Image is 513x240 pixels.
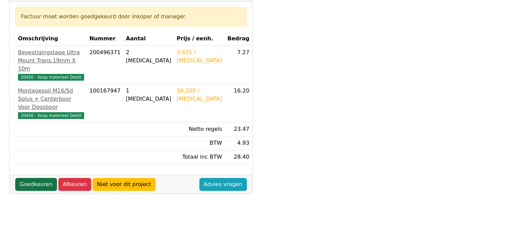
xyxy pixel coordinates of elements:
div: 1 [MEDICAL_DATA] [126,87,171,103]
td: 23.47 [225,122,252,136]
th: Aantal [123,32,174,46]
td: 28.40 [225,150,252,164]
div: 3.635 / [MEDICAL_DATA] [177,48,222,65]
a: Montagespil M16/Sd Splus + Centerboor Voor Doosboor20450 - Koop materieel Destil [18,87,84,119]
div: 16.200 / [MEDICAL_DATA] [177,87,222,103]
th: Bedrag [225,32,252,46]
a: Afkeuren [58,178,91,191]
th: Omschrijving [15,32,87,46]
td: 4.93 [225,136,252,150]
td: 100167947 [87,84,123,122]
td: Netto regels [174,122,225,136]
div: Bevestigingstape Ultra Mount Trans.19mm X 10m [18,48,84,73]
td: 7.27 [225,46,252,84]
a: Advies vragen [199,178,247,191]
a: Niet voor dit project [93,178,156,191]
td: 200496371 [87,46,123,84]
div: Factuur moet worden goedgekeurd door inkoper of manager. [21,13,241,21]
th: Prijs / eenh. [174,32,225,46]
span: 20450 - Koop materieel Destil [18,74,84,81]
td: 16.20 [225,84,252,122]
td: Totaal inc BTW [174,150,225,164]
a: Bevestigingstape Ultra Mount Trans.19mm X 10m20450 - Koop materieel Destil [18,48,84,81]
th: Nummer [87,32,123,46]
td: BTW [174,136,225,150]
div: Montagespil M16/Sd Splus + Centerboor Voor Doosboor [18,87,84,111]
a: Goedkeuren [15,178,57,191]
div: 2 [MEDICAL_DATA] [126,48,171,65]
span: 20450 - Koop materieel Destil [18,112,84,119]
